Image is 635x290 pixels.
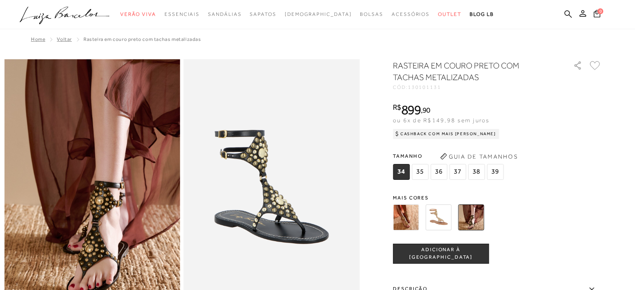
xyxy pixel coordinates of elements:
a: noSubCategoriesText [438,7,461,22]
span: Verão Viva [120,11,156,17]
span: 35 [412,164,428,180]
span: Sandálias [208,11,241,17]
a: noSubCategoriesText [120,7,156,22]
img: RASTEIRA EM COURO CARAMELO COM TACHAS METALIZADAS [425,204,451,230]
span: 38 [468,164,485,180]
a: noSubCategoriesText [392,7,430,22]
a: noSubCategoriesText [360,7,383,22]
span: ou 6x de R$149,98 sem juros [393,117,489,124]
span: 899 [401,102,421,117]
span: 39 [487,164,503,180]
span: BLOG LB [470,11,494,17]
img: RASTEIRA EM COURO PRETO COM TACHAS METALIZADAS [458,204,484,230]
span: Outlet [438,11,461,17]
i: R$ [393,103,401,111]
button: Guia de Tamanhos [437,150,521,163]
i: , [421,106,430,114]
a: noSubCategoriesText [164,7,200,22]
h1: RASTEIRA EM COURO PRETO COM TACHAS METALIZADAS [393,60,549,83]
a: noSubCategoriesText [208,7,241,22]
span: 36 [430,164,447,180]
a: Voltar [57,36,72,42]
span: [DEMOGRAPHIC_DATA] [285,11,352,17]
span: 37 [449,164,466,180]
div: Cashback com Mais [PERSON_NAME] [393,129,499,139]
span: 90 [422,106,430,114]
a: noSubCategoriesText [285,7,352,22]
span: Acessórios [392,11,430,17]
button: 0 [591,9,603,20]
div: CÓD: [393,85,560,90]
span: Tamanho [393,150,506,162]
span: 34 [393,164,410,180]
span: 130101131 [408,84,441,90]
a: BLOG LB [470,7,494,22]
span: ADICIONAR À [GEOGRAPHIC_DATA] [393,246,488,261]
span: Bolsas [360,11,383,17]
span: RASTEIRA EM COURO PRETO COM TACHAS METALIZADAS [83,36,201,42]
img: RASTEIRA EM COURO BEGE ARGILA COM TACHAS METALIZADAS [393,204,419,230]
span: Mais cores [393,195,602,200]
span: Essenciais [164,11,200,17]
a: Home [31,36,45,42]
span: Sapatos [250,11,276,17]
button: ADICIONAR À [GEOGRAPHIC_DATA] [393,244,489,264]
a: noSubCategoriesText [250,7,276,22]
span: 0 [597,8,603,14]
